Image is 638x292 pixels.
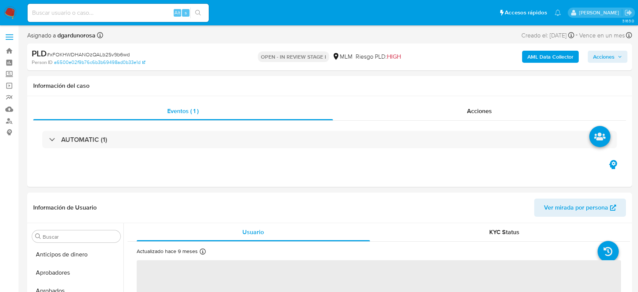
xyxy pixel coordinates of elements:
button: Acciones [588,51,627,63]
span: Ver mirada por persona [544,199,608,217]
span: Acciones [467,107,492,115]
a: Salir [624,9,632,17]
span: Usuario [242,228,264,236]
button: AML Data Collector [522,51,579,63]
div: AUTOMATIC (1) [42,131,617,148]
a: a6500e02f9b76c6b3b69498ad0b33e1d [54,59,145,66]
button: Aprobadores [29,264,123,282]
button: Buscar [35,233,41,239]
b: Person ID [32,59,52,66]
span: s [185,9,187,16]
span: # xFOKHWDHANOzQALb2Sv9b6wd [47,51,130,58]
span: Riesgo PLD: [356,53,401,61]
h1: Información de Usuario [33,204,97,211]
span: Acciones [593,51,615,63]
button: Anticipos de dinero [29,245,123,264]
div: Creado el: [DATE] [521,30,574,40]
b: dgardunorosa [56,31,96,40]
button: search-icon [190,8,206,18]
span: Vence en un mes [579,31,625,40]
input: Buscar [43,233,117,240]
b: PLD [32,47,47,59]
p: diego.gardunorosas@mercadolibre.com.mx [579,9,622,16]
p: Actualizado hace 9 meses [137,248,198,255]
h1: Información del caso [33,82,626,90]
span: - [576,30,578,40]
div: MLM [332,53,353,61]
b: AML Data Collector [527,51,573,63]
input: Buscar usuario o caso... [28,8,209,18]
button: Ver mirada por persona [534,199,626,217]
span: Accesos rápidos [505,9,547,17]
a: Notificaciones [555,9,561,16]
p: OPEN - IN REVIEW STAGE I [258,51,329,62]
span: Alt [174,9,180,16]
span: KYC Status [489,228,519,236]
h3: AUTOMATIC (1) [61,135,107,144]
span: HIGH [387,52,401,61]
span: Asignado a [27,31,96,40]
span: Eventos ( 1 ) [167,107,199,115]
